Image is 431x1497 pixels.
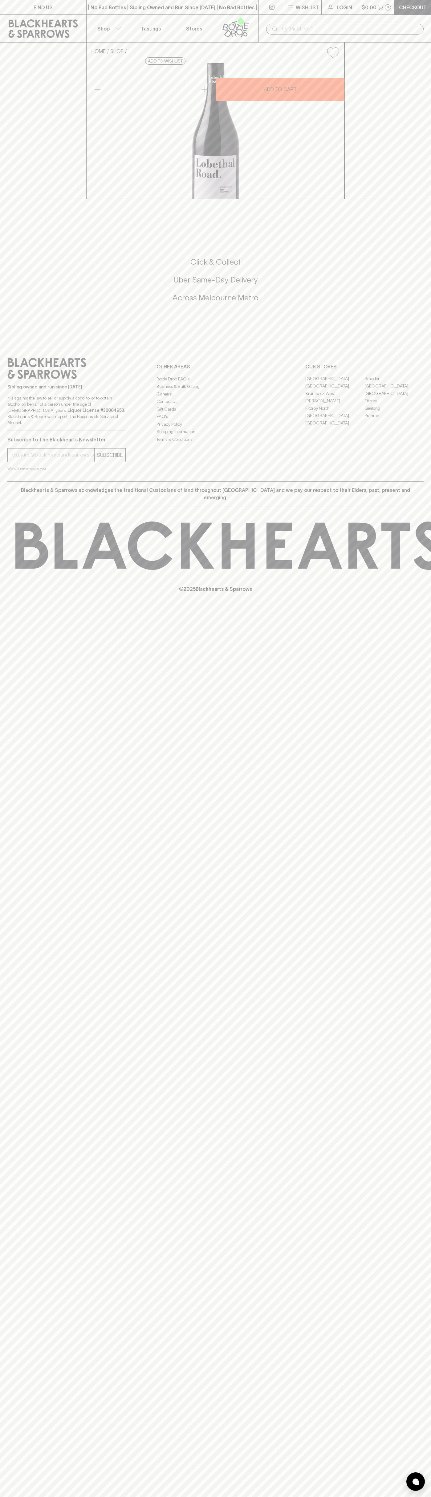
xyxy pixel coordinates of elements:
[364,390,424,397] a: [GEOGRAPHIC_DATA]
[296,4,319,11] p: Wishlist
[145,57,185,65] button: Add to wishlist
[364,383,424,390] a: [GEOGRAPHIC_DATA]
[7,275,424,285] h5: Uber Same-Day Delivery
[337,4,352,11] p: Login
[95,448,125,462] button: SUBSCRIBE
[157,420,275,428] a: Privacy Policy
[281,24,419,34] input: Try "Pinot noir"
[7,232,424,335] div: Call to action block
[87,15,130,42] button: Shop
[325,45,342,61] button: Add to wishlist
[305,363,424,370] p: OUR STORES
[157,363,275,370] p: OTHER AREAS
[364,397,424,405] a: Fitzroy
[305,390,364,397] a: Brunswick West
[305,383,364,390] a: [GEOGRAPHIC_DATA]
[157,398,275,405] a: Contact Us
[91,48,106,54] a: HOME
[157,375,275,383] a: Bottle Drop FAQ's
[305,412,364,420] a: [GEOGRAPHIC_DATA]
[364,412,424,420] a: Prahran
[141,25,161,32] p: Tastings
[12,450,94,460] input: e.g. jane@blackheartsandsparrows.com.au
[413,1479,419,1485] img: bubble-icon
[7,436,126,443] p: Subscribe to The Blackhearts Newsletter
[264,86,297,93] p: ADD TO CART
[67,408,124,413] strong: Liquor License #32064953
[87,63,344,199] img: 33892.png
[110,48,124,54] a: SHOP
[7,384,126,390] p: Sibling owned and run since [DATE]
[157,405,275,413] a: Gift Cards
[7,293,424,303] h5: Across Melbourne Metro
[7,465,126,472] p: We will never spam you
[157,428,275,436] a: Shipping Information
[186,25,202,32] p: Stores
[34,4,53,11] p: FIND US
[157,413,275,420] a: FAQ's
[399,4,427,11] p: Checkout
[387,6,389,9] p: 0
[129,15,173,42] a: Tastings
[305,397,364,405] a: [PERSON_NAME]
[362,4,376,11] p: $0.00
[12,486,419,501] p: Blackhearts & Sparrows acknowledges the traditional Custodians of land throughout [GEOGRAPHIC_DAT...
[7,257,424,267] h5: Click & Collect
[157,383,275,390] a: Business & Bulk Gifting
[364,375,424,383] a: Braddon
[364,405,424,412] a: Geelong
[7,395,126,426] p: It is against the law to sell or supply alcohol to, or to obtain alcohol on behalf of a person un...
[157,436,275,443] a: Terms & Conditions
[305,420,364,427] a: [GEOGRAPHIC_DATA]
[305,375,364,383] a: [GEOGRAPHIC_DATA]
[97,451,123,459] p: SUBSCRIBE
[305,405,364,412] a: Fitzroy North
[216,78,344,101] button: ADD TO CART
[173,15,216,42] a: Stores
[97,25,110,32] p: Shop
[157,390,275,398] a: Careers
